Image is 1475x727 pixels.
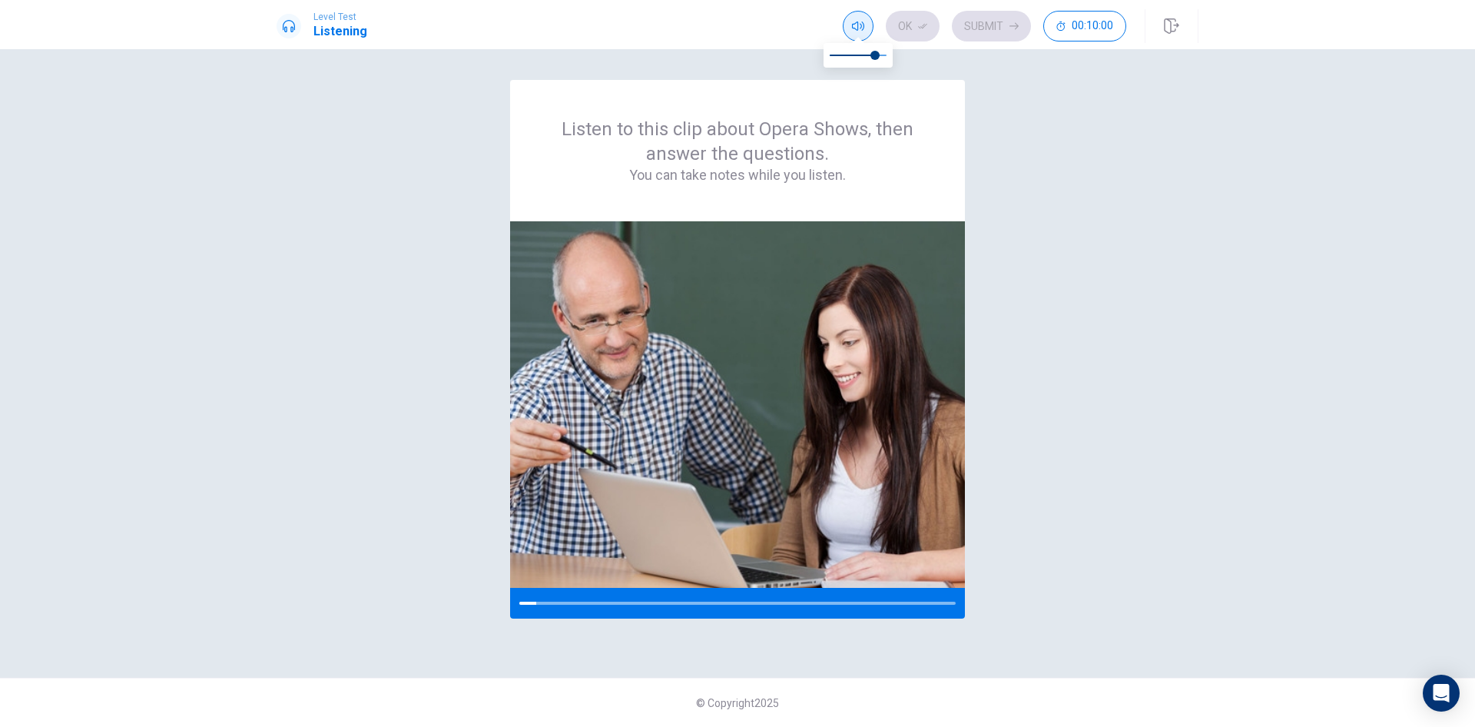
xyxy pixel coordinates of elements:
[696,697,779,709] span: © Copyright 2025
[1043,11,1126,41] button: 00:10:00
[1072,20,1113,32] span: 00:10:00
[1423,675,1460,712] div: Open Intercom Messenger
[313,22,367,41] h1: Listening
[547,117,928,184] div: Listen to this clip about Opera Shows, then answer the questions.
[313,12,367,22] span: Level Test
[547,166,928,184] h4: You can take notes while you listen.
[510,221,965,588] img: passage image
